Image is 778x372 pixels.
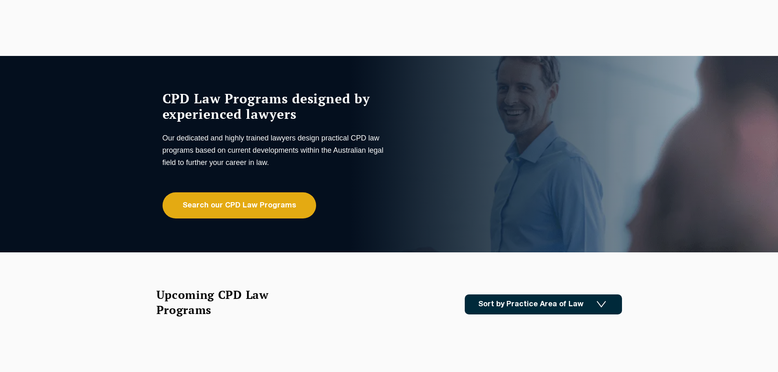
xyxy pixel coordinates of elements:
[156,287,289,317] h2: Upcoming CPD Law Programs
[163,132,387,169] p: Our dedicated and highly trained lawyers design practical CPD law programs based on current devel...
[465,294,622,314] a: Sort by Practice Area of Law
[597,301,606,308] img: Icon
[163,192,316,218] a: Search our CPD Law Programs
[163,91,387,122] h1: CPD Law Programs designed by experienced lawyers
